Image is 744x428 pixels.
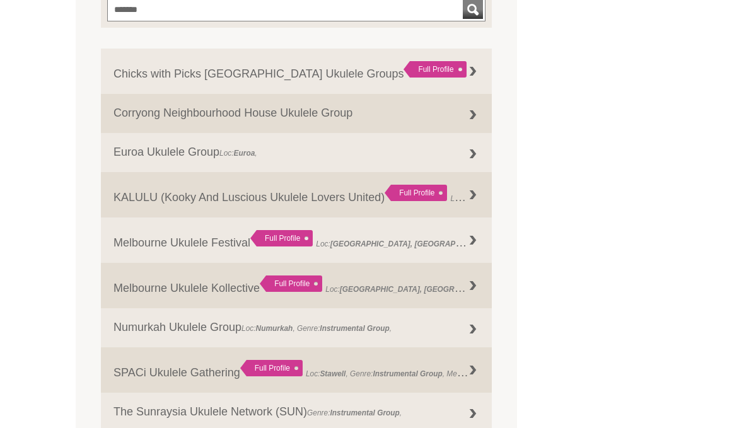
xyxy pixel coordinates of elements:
a: Melbourne Ukulele Kollective Full Profile Loc:[GEOGRAPHIC_DATA], [GEOGRAPHIC_DATA], Genre:, Members: [101,263,492,308]
strong: Instrumental Group [330,408,399,417]
strong: [GEOGRAPHIC_DATA], [GEOGRAPHIC_DATA] [330,236,495,249]
span: Loc: , Genre: , Members: [306,366,595,379]
strong: [GEOGRAPHIC_DATA], [GEOGRAPHIC_DATA] [340,282,504,294]
span: Loc: , [219,149,257,158]
a: Corryong Neighbourhood House Ukulele Group [101,94,492,133]
span: Loc: , Genre: , Members: [325,282,623,294]
span: Loc: , Genre: , [241,324,392,333]
div: Full Profile [404,61,466,78]
div: Full Profile [385,185,447,201]
a: Euroa Ukulele GroupLoc:Euroa, [101,133,492,172]
a: KALULU (Kooky And Luscious Ukulele Lovers United) Full Profile Loc:Kallista, Genre:, [101,172,492,217]
div: Full Profile [240,360,303,376]
a: Numurkah Ukulele GroupLoc:Numurkah, Genre:Instrumental Group, [101,308,492,347]
strong: Stawell [320,369,346,378]
div: Full Profile [260,275,322,292]
strong: Instrumental Group [373,369,442,378]
a: SPACi Ukulele Gathering Full Profile Loc:Stawell, Genre:Instrumental Group, Members:currently 5 a... [101,347,492,393]
strong: Instrumental Group [320,324,389,333]
strong: Euroa [234,149,255,158]
strong: Numurkah [256,324,293,333]
span: Genre: , [307,408,402,417]
span: Loc: , Genre: , Members: [316,236,643,249]
div: Full Profile [250,230,313,246]
span: Loc: , Genre: , [450,191,605,204]
a: Chicks with Picks [GEOGRAPHIC_DATA] Ukulele Groups Full Profile Loc:[GEOGRAPHIC_DATA], Genre:, Me... [101,49,492,94]
a: Melbourne Ukulele Festival Full Profile Loc:[GEOGRAPHIC_DATA], [GEOGRAPHIC_DATA], Genre:, Members: [101,217,492,263]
